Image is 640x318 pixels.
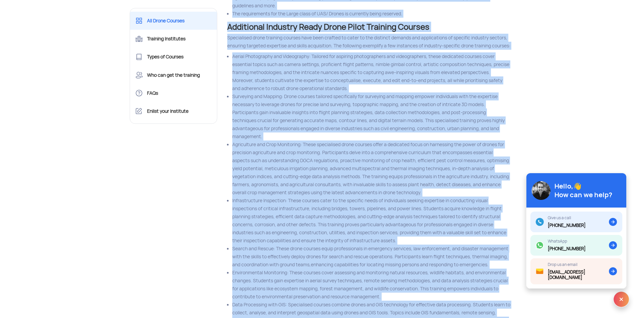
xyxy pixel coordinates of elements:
[227,34,511,50] div: Specialised drone training courses have been crafted to cater to the distinct demands and applica...
[227,23,511,31] h2: Additional Industry Ready Drone Pilot Training Courses
[536,218,544,226] img: ic_call.svg
[530,212,622,232] a: Give us a call[PHONE_NUMBER]
[130,12,217,30] a: All Drone Courses
[530,235,622,256] a: WhatsApp[PHONE_NUMBER]
[532,181,550,200] img: img_avatar@2x.png
[548,239,586,244] div: WhatsApp
[548,223,586,228] div: [PHONE_NUMBER]
[548,262,609,267] div: Drop us an email
[232,10,511,18] li: The requirements for the Large class of UAS/ Drones is currently being reserved.
[609,241,617,249] img: ic_arrow.svg
[232,269,511,301] li: Environmental Monitoring: These courses cover assessing and monitoring natural resources, wildlif...
[548,216,586,220] div: Give us a call
[530,258,622,284] a: Drop us an email[EMAIL_ADDRESS][DOMAIN_NAME]
[536,241,544,249] img: ic_whatsapp.svg
[548,246,586,252] div: [PHONE_NUMBER]
[554,182,612,199] div: Hello,👋 How can we help?
[232,92,511,140] li: Surveying and Mapping: Drone courses tailored specifically for surveying and mapping empower indi...
[548,270,609,280] div: [EMAIL_ADDRESS][DOMAIN_NAME]
[130,102,217,120] a: Enlist your Institute
[536,267,544,275] img: ic_mail.svg
[232,197,511,245] li: Infrastructure Inspection: These courses cater to the specific needs of individuals seeking exper...
[613,291,629,307] img: ic_x.svg
[130,48,217,66] a: Types of Courses
[232,140,511,197] li: Agriculture and Crop Monitoring: These specialised drone courses offer a dedicated focus on harne...
[130,66,217,84] a: Who can get the training
[130,84,217,102] a: FAQs
[609,218,617,226] img: ic_arrow.svg
[609,267,617,275] img: ic_arrow.svg
[232,52,511,92] li: Aerial Photography and Videography: Tailored for aspiring photographers and videographers, these ...
[130,30,217,48] a: Training Institutes
[232,245,511,269] li: Search and Rescue: These drone courses equip professionals in emergency services, law enforcement...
